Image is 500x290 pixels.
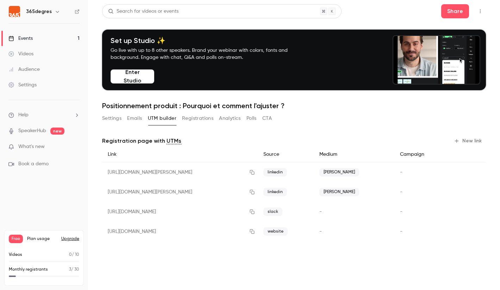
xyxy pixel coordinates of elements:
[8,35,33,42] div: Events
[314,147,394,162] div: Medium
[18,143,45,150] span: What's new
[148,113,176,124] button: UTM builder
[8,111,80,119] li: help-dropdown-opener
[394,147,450,162] div: Campaign
[258,147,314,162] div: Source
[111,69,154,84] button: Enter Studio
[111,47,304,61] p: Go live with up to 8 other speakers. Brand your webinar with colors, fonts and background. Engage...
[263,227,288,236] span: website
[69,253,72,257] span: 0
[69,266,79,273] p: / 30
[9,252,22,258] p: Videos
[61,236,79,242] button: Upgrade
[400,190,402,195] span: -
[102,202,258,222] div: [URL][DOMAIN_NAME]
[319,229,322,234] span: -
[102,182,258,202] div: [URL][DOMAIN_NAME][PERSON_NAME]
[441,4,469,18] button: Share
[69,267,71,272] span: 3
[246,113,257,124] button: Polls
[127,113,142,124] button: Emails
[102,101,486,110] h1: Positionnement produit : Pourquoi et comment l'ajuster ?
[102,113,121,124] button: Settings
[400,229,402,234] span: -
[108,8,179,15] div: Search for videos or events
[26,8,52,15] h6: 365degres
[8,66,40,73] div: Audience
[219,113,241,124] button: Analytics
[451,135,486,147] button: New link
[8,50,33,57] div: Videos
[182,113,213,124] button: Registrations
[18,127,46,135] a: SpeakerHub
[9,6,20,17] img: 365degres
[18,160,49,168] span: Book a demo
[102,222,258,241] div: [URL][DOMAIN_NAME]
[8,81,37,88] div: Settings
[18,111,29,119] span: Help
[9,235,23,243] span: Free
[400,209,402,214] span: -
[262,113,272,124] button: CTA
[69,252,79,258] p: / 10
[319,188,359,196] span: [PERSON_NAME]
[319,168,359,177] span: [PERSON_NAME]
[9,266,48,273] p: Monthly registrants
[102,137,181,145] p: Registration page with
[102,147,258,162] div: Link
[50,128,64,135] span: new
[263,188,287,196] span: linkedin
[111,36,304,45] h4: Set up Studio ✨
[167,137,181,145] a: UTMs
[102,162,258,183] div: [URL][DOMAIN_NAME][PERSON_NAME]
[319,209,322,214] span: -
[263,168,287,177] span: linkedin
[27,236,57,242] span: Plan usage
[263,208,282,216] span: slack
[400,170,402,175] span: -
